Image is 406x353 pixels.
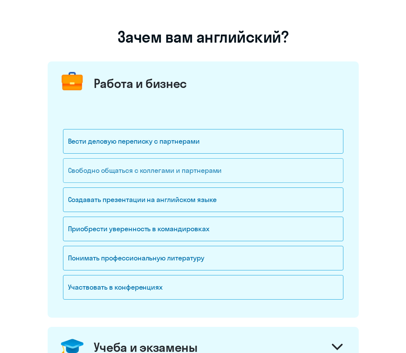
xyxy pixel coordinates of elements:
[58,68,86,96] img: briefcase.png
[48,28,359,46] h1: Зачем вам английский?
[63,275,343,300] div: Участвовать в конференциях
[94,76,187,91] div: Работа и бизнес
[63,217,343,241] div: Приобрести уверенность в командировках
[63,129,343,154] div: Вести деловую переписку с партнерами
[63,187,343,212] div: Создавать презентации на английском языке
[63,158,343,183] div: Свободно общаться с коллегами и партнерами
[63,246,343,270] div: Понимать профессиональную литературу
